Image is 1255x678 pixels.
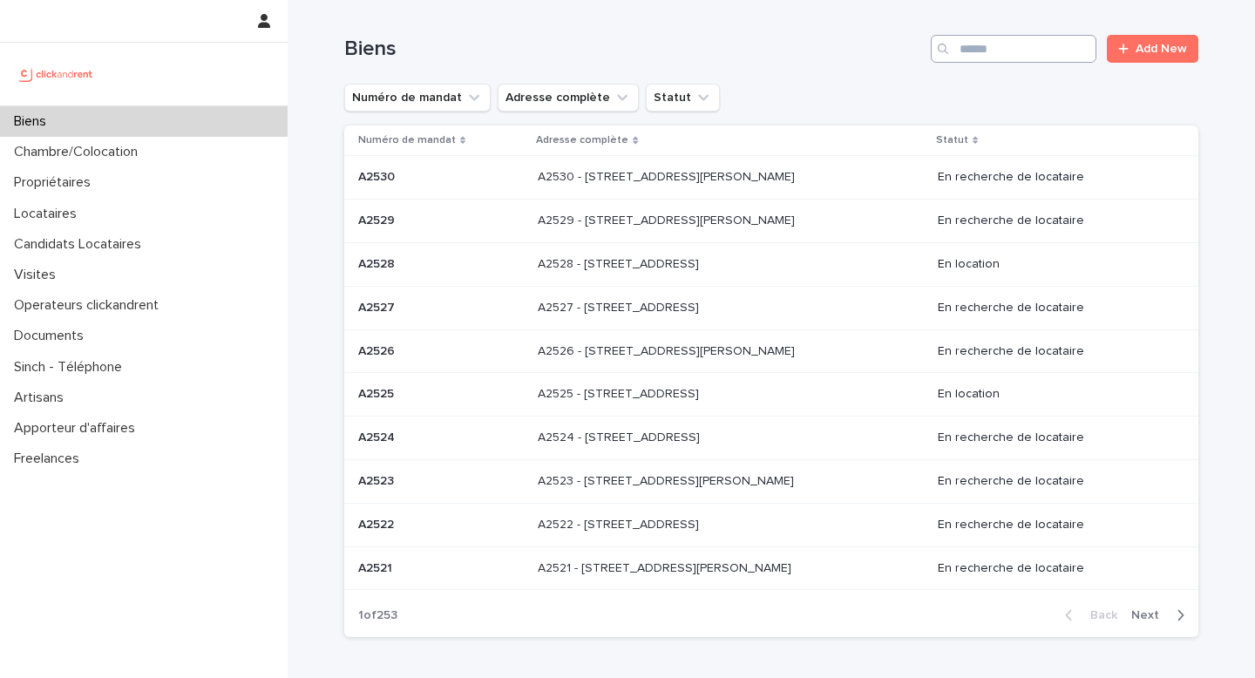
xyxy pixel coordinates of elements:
img: UCB0brd3T0yccxBKYDjQ [14,57,98,92]
p: Locataires [7,206,91,222]
p: A2526 - [STREET_ADDRESS][PERSON_NAME] [538,341,798,359]
span: Add New [1136,43,1187,55]
span: Next [1131,609,1170,621]
p: Documents [7,328,98,344]
button: Numéro de mandat [344,84,491,112]
a: Add New [1107,35,1198,63]
tr: A2525A2525 A2525 - [STREET_ADDRESS]A2525 - [STREET_ADDRESS] En location [344,373,1198,417]
p: A2525 [358,383,397,402]
h1: Biens [344,37,924,62]
tr: A2528A2528 A2528 - [STREET_ADDRESS]A2528 - [STREET_ADDRESS] En location [344,242,1198,286]
p: Visites [7,267,70,283]
tr: A2529A2529 A2529 - [STREET_ADDRESS][PERSON_NAME]A2529 - [STREET_ADDRESS][PERSON_NAME] En recherch... [344,200,1198,243]
p: A2524 [358,427,398,445]
p: A2528 - [STREET_ADDRESS] [538,254,702,272]
p: En recherche de locataire [938,301,1170,315]
p: Propriétaires [7,174,105,191]
p: A2528 [358,254,398,272]
p: A2522 - [STREET_ADDRESS] [538,514,702,532]
button: Adresse complète [498,84,639,112]
p: En recherche de locataire [938,518,1170,532]
input: Search [931,35,1096,63]
p: A2530 - [STREET_ADDRESS][PERSON_NAME] [538,166,798,185]
p: Operateurs clickandrent [7,297,173,314]
p: A2521 [358,558,396,576]
tr: A2524A2524 A2524 - [STREET_ADDRESS]A2524 - [STREET_ADDRESS] En recherche de locataire [344,417,1198,460]
p: Candidats Locataires [7,236,155,253]
p: 1 of 253 [344,594,411,637]
p: En recherche de locataire [938,170,1170,185]
p: Numéro de mandat [358,131,456,150]
p: En recherche de locataire [938,561,1170,576]
tr: A2521A2521 A2521 - [STREET_ADDRESS][PERSON_NAME]A2521 - [STREET_ADDRESS][PERSON_NAME] En recherch... [344,546,1198,590]
p: A2529 [358,210,398,228]
p: A2523 [358,471,397,489]
tr: A2526A2526 A2526 - [STREET_ADDRESS][PERSON_NAME]A2526 - [STREET_ADDRESS][PERSON_NAME] En recherch... [344,329,1198,373]
p: Statut [936,131,968,150]
p: Apporteur d'affaires [7,420,149,437]
p: A2523 - 18 quai Alphonse Le Gallo, Boulogne-Billancourt 92100 [538,471,797,489]
p: Chambre/Colocation [7,144,152,160]
p: Biens [7,113,60,130]
p: A2525 - [STREET_ADDRESS] [538,383,702,402]
span: Back [1080,609,1117,621]
p: En recherche de locataire [938,474,1170,489]
p: A2530 [358,166,398,185]
p: Freelances [7,451,93,467]
p: Adresse complète [536,131,628,150]
p: A2529 - 14 rue Honoré de Balzac, Garges-lès-Gonesse 95140 [538,210,798,228]
tr: A2522A2522 A2522 - [STREET_ADDRESS]A2522 - [STREET_ADDRESS] En recherche de locataire [344,503,1198,546]
p: En recherche de locataire [938,214,1170,228]
p: A2527 [358,297,398,315]
p: En location [938,257,1170,272]
tr: A2530A2530 A2530 - [STREET_ADDRESS][PERSON_NAME]A2530 - [STREET_ADDRESS][PERSON_NAME] En recherch... [344,156,1198,200]
p: En recherche de locataire [938,431,1170,445]
button: Back [1051,607,1124,623]
p: A2526 [358,341,398,359]
p: A2527 - [STREET_ADDRESS] [538,297,702,315]
p: Artisans [7,390,78,406]
button: Statut [646,84,720,112]
p: En recherche de locataire [938,344,1170,359]
tr: A2523A2523 A2523 - [STREET_ADDRESS][PERSON_NAME]A2523 - [STREET_ADDRESS][PERSON_NAME] En recherch... [344,459,1198,503]
p: En location [938,387,1170,402]
button: Next [1124,607,1198,623]
p: A2521 - 44 avenue François Mansart, Maisons-Laffitte 78600 [538,558,795,576]
p: Sinch - Téléphone [7,359,136,376]
p: A2524 - [STREET_ADDRESS] [538,427,703,445]
tr: A2527A2527 A2527 - [STREET_ADDRESS]A2527 - [STREET_ADDRESS] En recherche de locataire [344,286,1198,329]
p: A2522 [358,514,397,532]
